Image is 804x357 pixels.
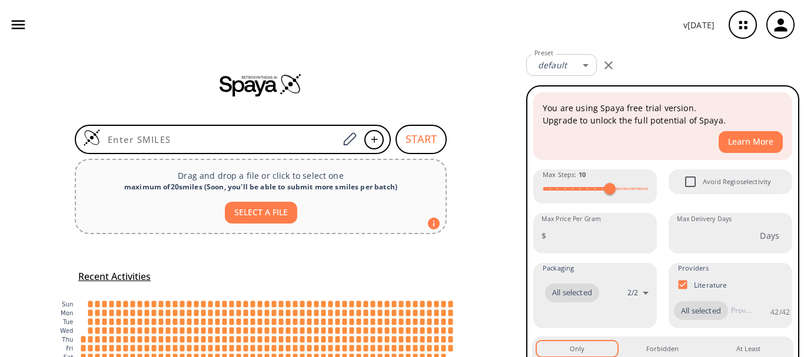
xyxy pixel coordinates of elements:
button: Forbidden [622,341,703,356]
span: All selected [674,305,728,317]
span: All selected [545,287,599,299]
p: 42 / 42 [770,307,790,317]
input: Enter SMILES [101,134,338,145]
text: Tue [62,319,74,325]
p: 2 / 2 [627,288,638,298]
button: START [396,125,447,154]
img: Logo Spaya [83,129,101,146]
p: Days [760,229,779,242]
text: Sun [62,301,73,308]
button: Learn More [719,131,783,153]
img: Spaya logo [220,73,302,96]
text: Wed [60,328,73,334]
text: Thu [61,336,73,343]
label: Preset [534,49,553,58]
text: Mon [61,310,74,316]
button: Recent Activities [74,267,155,286]
p: $ [541,229,546,242]
button: Only [537,341,617,356]
div: Only [570,343,584,354]
label: Max Delivery Days [677,215,732,223]
label: Max Price Per Gram [541,215,601,223]
p: Literature [694,280,727,290]
strong: 10 [579,170,586,179]
p: v [DATE] [683,19,715,31]
p: Drag and drop a file or click to select one [85,169,436,182]
button: SELECT A FILE [225,202,297,223]
h5: Recent Activities [78,271,151,283]
text: Fri [66,345,73,352]
button: At Least [708,341,789,356]
em: default [538,59,567,71]
div: maximum of 20 smiles ( Soon, you'll be able to submit more smiles per batch ) [85,182,436,192]
span: Max Steps : [543,169,586,180]
p: You are using Spaya free trial version. Upgrade to unlock the full potential of Spaya. [543,102,783,126]
span: Packaging [543,263,574,273]
div: Forbidden [646,343,679,354]
div: At Least [736,343,760,354]
span: Avoid Regioselectivity [703,176,771,187]
input: Provider name [728,301,754,320]
span: Avoid Regioselectivity [678,169,703,194]
span: Providers [678,263,709,273]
